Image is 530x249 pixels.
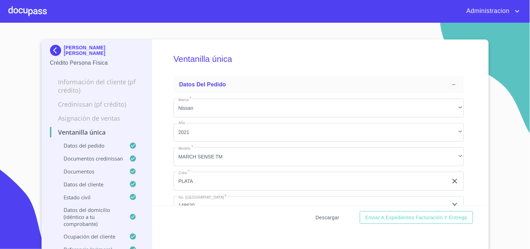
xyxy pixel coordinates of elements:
[50,45,144,59] div: [PERSON_NAME] [PERSON_NAME]
[50,78,144,94] p: Información del cliente (PF crédito)
[50,155,130,162] p: Documentos CrediNissan
[360,211,473,224] button: Enviar a Expedientes Facturación y Entrega
[316,213,340,222] span: Descargar
[461,6,522,17] button: account of current user
[64,45,144,56] p: [PERSON_NAME] [PERSON_NAME]
[451,201,459,209] button: clear input
[50,59,144,67] p: Crédito Persona Física
[461,6,513,17] span: Administracion
[50,45,64,56] img: Docupass spot blue
[50,233,130,240] p: Ocupación del Cliente
[451,177,459,185] button: clear input
[50,114,144,122] p: Asignación de Ventas
[50,168,130,175] p: Documentos
[313,211,342,224] button: Descargar
[174,76,464,93] div: Datos del pedido
[50,206,130,227] p: Datos del domicilio (idéntico a tu comprobante)
[174,123,464,142] div: 2021
[179,81,226,87] span: Datos del pedido
[174,45,464,73] h5: Ventanilla única
[50,128,144,136] p: Ventanilla única
[50,142,130,149] p: Datos del pedido
[174,147,464,166] div: MARCH SENSE TM
[50,100,144,108] p: Credinissan (PF crédito)
[50,194,130,201] p: Estado civil
[50,181,130,188] p: Datos del cliente
[365,213,467,222] span: Enviar a Expedientes Facturación y Entrega
[174,99,464,118] div: Nissan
